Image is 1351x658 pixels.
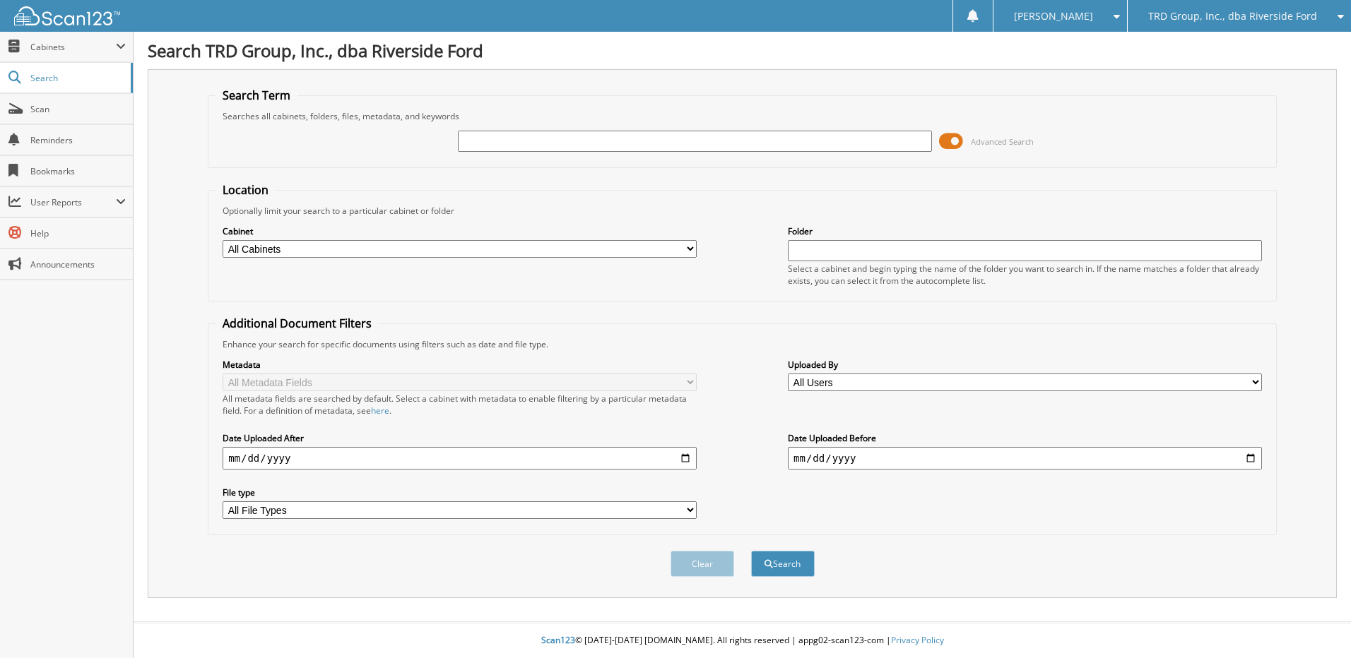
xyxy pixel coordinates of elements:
[788,359,1262,371] label: Uploaded By
[148,39,1337,62] h1: Search TRD Group, Inc., dba Riverside Ford
[223,393,697,417] div: All metadata fields are searched by default. Select a cabinet with metadata to enable filtering b...
[223,447,697,469] input: start
[671,551,734,577] button: Clear
[971,136,1034,147] span: Advanced Search
[216,110,1269,122] div: Searches all cabinets, folders, files, metadata, and keywords
[788,225,1262,237] label: Folder
[223,225,697,237] label: Cabinet
[371,405,389,417] a: here
[1148,12,1317,20] span: TRD Group, Inc., dba Riverside Ford
[30,103,126,115] span: Scan
[216,205,1269,217] div: Optionally limit your search to a particular cabinet or folder
[216,338,1269,350] div: Enhance your search for specific documents using filters such as date and file type.
[891,634,944,646] a: Privacy Policy
[30,41,116,53] span: Cabinets
[216,88,297,103] legend: Search Term
[30,165,126,177] span: Bookmarks
[541,634,575,646] span: Scan123
[134,623,1351,658] div: © [DATE]-[DATE] [DOMAIN_NAME]. All rights reserved | appg02-scan123-com |
[788,263,1262,287] div: Select a cabinet and begin typing the name of the folder you want to search in. If the name match...
[30,134,126,146] span: Reminders
[14,6,120,25] img: scan123-logo-white.svg
[788,447,1262,469] input: end
[788,432,1262,444] label: Date Uploaded Before
[1014,12,1093,20] span: [PERSON_NAME]
[223,486,697,498] label: File type
[216,182,276,198] legend: Location
[30,227,126,239] span: Help
[223,359,697,371] label: Metadata
[751,551,815,577] button: Search
[30,258,126,270] span: Announcements
[30,72,124,84] span: Search
[216,316,379,331] legend: Additional Document Filters
[30,196,116,208] span: User Reports
[223,432,697,444] label: Date Uploaded After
